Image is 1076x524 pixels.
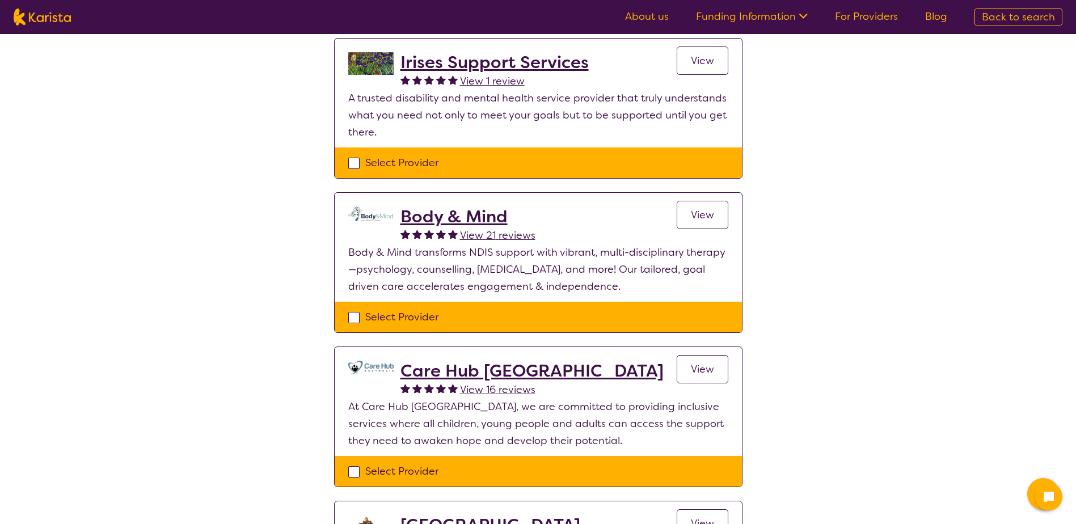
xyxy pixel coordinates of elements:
a: View 16 reviews [460,381,535,398]
img: fullstar [448,383,458,393]
p: Body & Mind transforms NDIS support with vibrant, multi-disciplinary therapy—psychology, counsell... [348,244,728,295]
a: For Providers [835,10,898,23]
a: Body & Mind [400,206,535,227]
img: fullstar [412,383,422,393]
img: fullstar [436,229,446,239]
img: fullstar [400,383,410,393]
img: fullstar [436,75,446,84]
p: At Care Hub [GEOGRAPHIC_DATA], we are committed to providing inclusive services where all childre... [348,398,728,449]
a: About us [625,10,669,23]
a: Care Hub [GEOGRAPHIC_DATA] [400,361,664,381]
img: Karista logo [14,9,71,26]
a: View 1 review [460,73,525,90]
span: View 21 reviews [460,229,535,242]
a: Irises Support Services [400,52,589,73]
img: fullstar [412,75,422,84]
span: View 16 reviews [460,383,535,396]
img: fullstar [424,229,434,239]
span: View [691,208,714,222]
a: View [677,355,728,383]
img: fullstar [424,383,434,393]
img: qmpolprhjdhzpcuekzqg.svg [348,206,394,221]
span: View [691,362,714,376]
a: View 21 reviews [460,227,535,244]
img: fullstar [412,229,422,239]
a: Back to search [974,8,1062,26]
button: Channel Menu [1027,478,1059,510]
span: View [691,54,714,67]
span: Back to search [982,10,1055,24]
a: Funding Information [696,10,808,23]
img: fullstar [400,75,410,84]
p: A trusted disability and mental health service provider that truly understands what you need not ... [348,90,728,141]
img: fullstar [436,383,446,393]
img: bveqlmrdxdvqu3rwwcov.jpg [348,52,394,75]
img: fullstar [400,229,410,239]
span: View 1 review [460,74,525,88]
a: View [677,201,728,229]
img: ghwmlfce3t00xkecpakn.jpg [348,361,394,374]
img: fullstar [448,229,458,239]
a: View [677,47,728,75]
a: Blog [925,10,947,23]
img: fullstar [424,75,434,84]
img: fullstar [448,75,458,84]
